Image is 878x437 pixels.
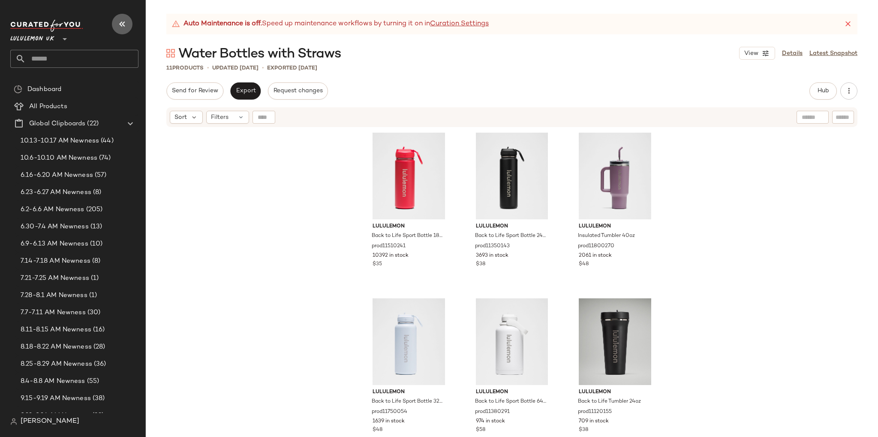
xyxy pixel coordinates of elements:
[475,408,510,416] span: prod11380291
[373,418,405,425] span: 1639 in stock
[235,88,256,94] span: Export
[579,252,612,260] span: 2061 in stock
[166,64,204,73] div: Products
[93,170,107,180] span: (57)
[373,426,382,434] span: $48
[373,252,409,260] span: 10392 in stock
[817,88,829,94] span: Hub
[21,342,92,352] span: 8.18-8.22 AM Newness
[171,88,218,94] span: Send for Review
[178,46,341,63] span: Water Bottles with Straws
[10,29,54,45] span: Lululemon UK
[171,19,489,29] div: Speed up maintenance workflows by turning it on in
[578,232,635,240] span: Insulated Tumbler 40oz
[579,418,609,425] span: 709 in stock
[84,205,103,215] span: (205)
[809,82,837,100] button: Hub
[372,243,406,250] span: prod11510241
[475,243,510,250] span: prod11350143
[469,298,555,385] img: LU9BACS_0002_1
[268,82,328,100] button: Request changes
[273,88,323,94] span: Request changes
[372,408,407,416] span: prod11750054
[166,65,172,71] span: 11
[21,256,90,266] span: 7.14-7.18 AM Newness
[90,256,100,266] span: (8)
[10,20,83,32] img: cfy_white_logo.C9jOOHJF.svg
[476,388,548,396] span: lululemon
[21,170,93,180] span: 6.16-6.20 AM Newness
[10,418,17,425] img: svg%3e
[373,223,445,231] span: lululemon
[212,64,259,73] p: updated [DATE]
[373,388,445,396] span: lululemon
[174,113,187,122] span: Sort
[91,394,105,404] span: (38)
[476,261,485,268] span: $38
[469,133,555,219] img: LU9BA8S_0001_1
[372,232,444,240] span: Back to Life Sport Bottle 18oz Straw Lid
[21,308,86,318] span: 7.7-7.11 AM Newness
[21,273,89,283] span: 7.21-7.25 AM Newness
[476,223,548,231] span: lululemon
[21,222,89,232] span: 6.30-7.4 AM Newness
[89,273,99,283] span: (1)
[88,239,103,249] span: (10)
[782,49,803,58] a: Details
[579,426,588,434] span: $38
[92,359,106,369] span: (36)
[739,47,775,60] button: View
[578,243,614,250] span: prod11800270
[86,308,101,318] span: (30)
[21,188,91,197] span: 6.23-6.27 AM Newness
[91,188,101,197] span: (8)
[27,85,61,94] span: Dashboard
[578,408,612,416] span: prod11120155
[572,133,658,219] img: LU9BS7S_069013_1
[21,205,84,215] span: 6.2-6.6 AM Newness
[183,19,262,29] strong: Auto Maintenance is off.
[29,119,85,129] span: Global Clipboards
[476,418,505,425] span: 974 in stock
[85,376,99,386] span: (55)
[21,411,90,421] span: 9.22-9.26 AM Newness
[262,64,264,73] span: •
[99,136,114,146] span: (44)
[89,222,102,232] span: (13)
[21,394,91,404] span: 9.15-9.19 AM Newness
[21,416,79,427] span: [PERSON_NAME]
[21,239,88,249] span: 6.9-6.13 AM Newness
[21,136,99,146] span: 10.13-10.17 AM Newness
[366,133,452,219] img: LU9BQPS_019295_1
[373,261,382,268] span: $35
[85,119,99,129] span: (22)
[366,298,452,385] img: LU9BYOS_068839_1
[579,261,589,268] span: $48
[372,398,444,406] span: Back to Life Sport Bottle 32oz Straw Lid
[21,376,85,386] span: 8.4-8.8 AM Newness
[475,398,547,406] span: Back to Life Sport Bottle 64oz
[87,291,97,300] span: (1)
[166,82,223,100] button: Send for Review
[91,325,105,335] span: (16)
[476,252,508,260] span: 3693 in stock
[14,85,22,94] img: svg%3e
[230,82,261,100] button: Export
[578,398,641,406] span: Back to Life Tumbler 24oz
[92,342,105,352] span: (28)
[744,50,758,57] span: View
[166,49,175,58] img: svg%3e
[476,426,485,434] span: $58
[21,325,91,335] span: 8.11-8.15 AM Newness
[21,291,87,300] span: 7.28-8.1 AM Newness
[267,64,317,73] p: Exported [DATE]
[21,153,97,163] span: 10.6-10.10 AM Newness
[579,223,651,231] span: lululemon
[572,298,658,385] img: LU9AYFS_0001_1
[475,232,547,240] span: Back to Life Sport Bottle 24oz Straw Lid
[90,411,104,421] span: (32)
[579,388,651,396] span: lululemon
[809,49,857,58] a: Latest Snapshot
[29,102,67,112] span: All Products
[97,153,111,163] span: (74)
